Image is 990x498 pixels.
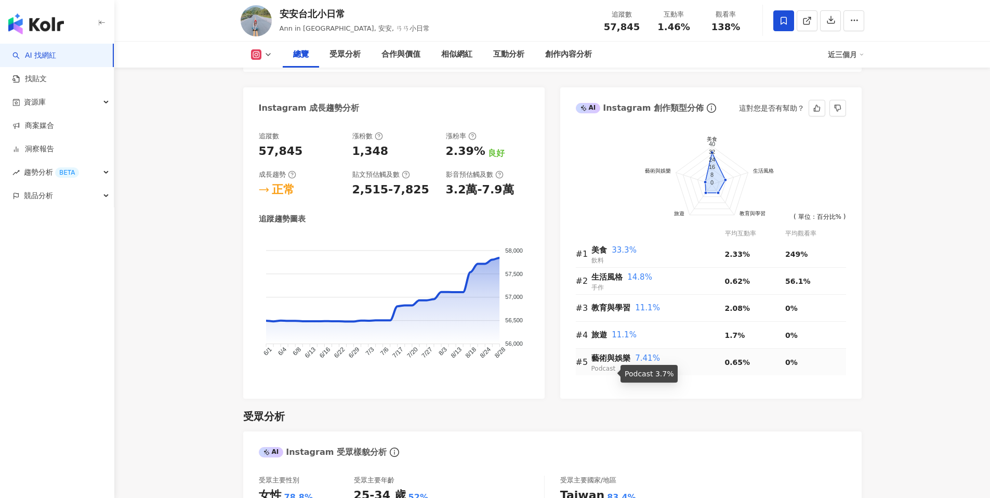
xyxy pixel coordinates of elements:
text: 16 [708,164,715,170]
div: 受眾主要性別 [259,476,299,485]
div: 2.39% [446,143,485,160]
div: 3.2萬-7.9萬 [446,182,514,198]
text: 40 [708,141,715,147]
span: 趨勢分析 [24,161,79,184]
span: 11.1% [612,330,637,339]
span: 藝術與娛樂 [591,353,630,363]
div: #1 [576,247,591,260]
div: 影音預估觸及數 [446,170,504,179]
div: Instagram 受眾樣貌分析 [259,447,387,458]
span: 138% [711,22,741,32]
tspan: 7/20 [405,346,419,360]
div: AI [576,103,601,113]
div: 合作與價值 [381,48,420,61]
text: 美食 [707,136,717,142]
span: Ann in [GEOGRAPHIC_DATA], 安安, ㄢㄢ小日常 [280,24,430,32]
span: 資源庫 [24,90,46,114]
div: #2 [576,274,591,287]
span: rise [12,169,20,176]
a: 洞察報告 [12,144,54,154]
div: Podcast 3.7% [621,365,678,383]
text: 藝術與娛樂 [644,168,670,174]
div: #5 [576,356,591,369]
span: 0% [785,304,798,312]
div: BETA [55,167,79,178]
tspan: 57,500 [505,270,523,277]
tspan: 6/13 [303,346,317,360]
tspan: 8/3 [437,346,448,357]
tspan: 8/18 [464,346,478,360]
div: 平均觀看率 [785,229,846,239]
img: logo [8,14,64,34]
tspan: 8/13 [449,346,463,360]
tspan: 7/3 [364,346,375,357]
a: searchAI 找網紅 [12,50,56,61]
tspan: 56,500 [505,317,523,323]
text: 教育與學習 [739,210,765,216]
div: 安安台北小日常 [280,7,430,20]
tspan: 7/27 [420,346,434,360]
div: 漲粉數 [352,132,383,141]
span: 飲料 [591,257,604,264]
a: 商案媒合 [12,121,54,131]
span: 教育與學習 [591,303,630,312]
tspan: 8/24 [478,346,492,360]
div: AI [259,447,284,457]
tspan: 6/4 [276,346,288,357]
span: 33.3% [612,245,637,255]
span: 旅遊 [591,330,607,339]
span: 7.41% [635,353,660,363]
span: 0% [785,331,798,339]
span: 1.7% [725,331,745,339]
span: 57,845 [604,21,640,32]
span: 2.33% [725,250,750,258]
div: #3 [576,302,591,314]
text: 0 [710,179,713,185]
tspan: 58,000 [505,247,523,253]
div: 總覽 [293,48,309,61]
div: 追蹤數 [259,132,279,141]
tspan: 57,000 [505,294,523,300]
span: 14.8% [627,272,652,282]
span: 2.08% [725,304,750,312]
tspan: 6/22 [332,346,346,360]
tspan: 56,000 [505,340,523,347]
span: 249% [785,250,808,258]
tspan: 6/8 [291,346,302,357]
div: 受眾主要年齡 [354,476,394,485]
div: 追蹤數 [602,9,642,20]
div: Instagram 創作類型分佈 [576,102,704,114]
div: 互動分析 [493,48,524,61]
tspan: 6/1 [262,346,273,357]
text: 24 [708,156,715,162]
div: 受眾分析 [243,409,285,424]
span: dislike [834,104,841,112]
div: 1,348 [352,143,389,160]
div: 互動率 [654,9,694,20]
div: 57,845 [259,143,303,160]
tspan: 8/28 [493,346,507,360]
div: 漲粉率 [446,132,477,141]
div: 正常 [272,182,295,198]
div: 成長趨勢 [259,170,296,179]
div: Instagram 成長趨勢分析 [259,102,360,114]
span: 美食 [591,245,607,255]
span: info-circle [388,446,401,458]
text: 生活風格 [753,168,774,174]
div: 貼文預估觸及數 [352,170,410,179]
div: 近三個月 [828,46,864,63]
tspan: 6/16 [318,346,332,360]
div: 觀看率 [706,9,746,20]
a: 找貼文 [12,74,47,84]
span: 0.62% [725,277,750,285]
span: info-circle [705,102,718,114]
text: 32 [708,149,715,155]
div: 相似網紅 [441,48,472,61]
text: 8 [710,172,713,178]
span: 1.46% [657,22,690,32]
div: 受眾主要國家/地區 [560,476,616,485]
div: 追蹤趨勢圖表 [259,214,306,225]
text: 旅遊 [674,210,684,216]
span: 0.65% [725,358,750,366]
tspan: 7/6 [378,346,390,357]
